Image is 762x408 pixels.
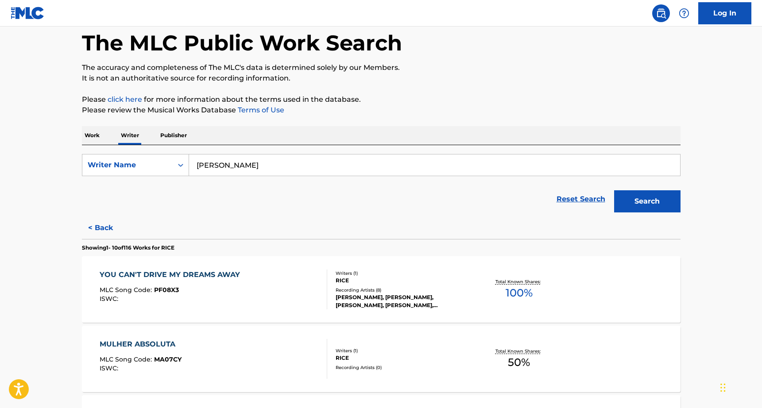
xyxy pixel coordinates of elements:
[506,285,533,301] span: 100 %
[100,364,120,372] span: ISWC :
[158,126,190,145] p: Publisher
[82,244,174,252] p: Showing 1 - 10 of 116 Works for RICE
[236,106,284,114] a: Terms of Use
[679,8,689,19] img: help
[82,105,681,115] p: Please review the Musical Works Database
[100,286,154,294] span: MLC Song Code :
[508,354,530,370] span: 50 %
[336,270,469,277] div: Writers ( 1 )
[82,73,681,84] p: It is not an authoritative source for recording information.
[336,287,469,293] div: Recording Artists ( 8 )
[100,355,154,363] span: MLC Song Code :
[118,126,142,145] p: Writer
[336,277,469,285] div: RICE
[336,347,469,354] div: Writers ( 1 )
[100,339,182,350] div: MULHER ABSOLUTA
[82,62,681,73] p: The accuracy and completeness of The MLC's data is determined solely by our Members.
[656,8,666,19] img: search
[154,355,182,363] span: MA07CY
[88,160,167,170] div: Writer Name
[82,326,681,392] a: MULHER ABSOLUTAMLC Song Code:MA07CYISWC:Writers (1)RICERecording Artists (0)Total Known Shares:50%
[698,2,751,24] a: Log In
[336,293,469,309] div: [PERSON_NAME], [PERSON_NAME], [PERSON_NAME], [PERSON_NAME], [PERSON_NAME]
[82,154,681,217] form: Search Form
[720,374,726,401] div: Drag
[154,286,179,294] span: PF08X3
[495,348,543,354] p: Total Known Shares:
[82,126,102,145] p: Work
[100,295,120,303] span: ISWC :
[100,269,244,280] div: YOU CAN'T DRIVE MY DREAMS AWAY
[11,7,45,19] img: MLC Logo
[614,190,681,212] button: Search
[336,354,469,362] div: RICE
[336,364,469,371] div: Recording Artists ( 0 )
[82,217,135,239] button: < Back
[82,94,681,105] p: Please for more information about the terms used in the database.
[652,4,670,22] a: Public Search
[82,30,402,56] h1: The MLC Public Work Search
[108,95,142,104] a: click here
[82,256,681,323] a: YOU CAN'T DRIVE MY DREAMS AWAYMLC Song Code:PF08X3ISWC:Writers (1)RICERecording Artists (8)[PERSO...
[495,278,543,285] p: Total Known Shares:
[552,189,610,209] a: Reset Search
[718,366,762,408] iframe: Chat Widget
[675,4,693,22] div: Help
